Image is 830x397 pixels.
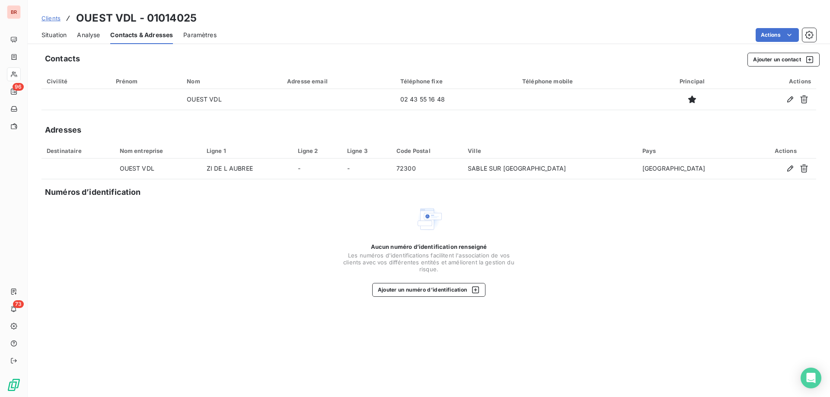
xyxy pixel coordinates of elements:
td: [GEOGRAPHIC_DATA] [637,159,755,179]
h3: OUEST VDL - 01014025 [76,10,197,26]
button: Actions [756,28,799,42]
span: Situation [41,31,67,39]
button: Ajouter un numéro d’identification [372,283,486,297]
div: Actions [737,78,811,85]
td: OUEST VDL [115,159,201,179]
img: Empty state [415,205,443,233]
div: Ligne 2 [298,147,337,154]
div: Ligne 1 [207,147,287,154]
td: 02 43 55 16 48 [395,89,517,110]
div: Open Intercom Messenger [801,368,821,388]
h5: Adresses [45,124,81,136]
span: Contacts & Adresses [110,31,173,39]
img: Logo LeanPay [7,378,21,392]
a: Clients [41,14,61,22]
div: Code Postal [396,147,457,154]
td: OUEST VDL [182,89,282,110]
div: Téléphone fixe [400,78,512,85]
div: Prénom [116,78,176,85]
div: Ligne 3 [347,147,386,154]
div: Nom [187,78,277,85]
span: Les numéros d'identifications facilitent l'association de vos clients avec vos différentes entité... [342,252,515,273]
span: 96 [13,83,24,91]
td: - [342,159,391,179]
h5: Numéros d’identification [45,186,141,198]
div: Principal [658,78,727,85]
div: Civilité [47,78,105,85]
span: Paramètres [183,31,217,39]
h5: Contacts [45,53,80,65]
span: Clients [41,15,61,22]
div: Actions [760,147,811,154]
td: SABLE SUR [GEOGRAPHIC_DATA] [463,159,637,179]
td: - [293,159,342,179]
td: ZI DE L AUBREE [201,159,293,179]
td: 72300 [391,159,463,179]
div: Nom entreprise [120,147,196,154]
div: Ville [468,147,632,154]
span: 73 [13,300,24,308]
span: Analyse [77,31,100,39]
div: Destinataire [47,147,109,154]
div: Téléphone mobile [522,78,648,85]
div: Adresse email [287,78,390,85]
div: Pays [642,147,750,154]
button: Ajouter un contact [747,53,820,67]
div: BR [7,5,21,19]
span: Aucun numéro d’identification renseigné [371,243,487,250]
